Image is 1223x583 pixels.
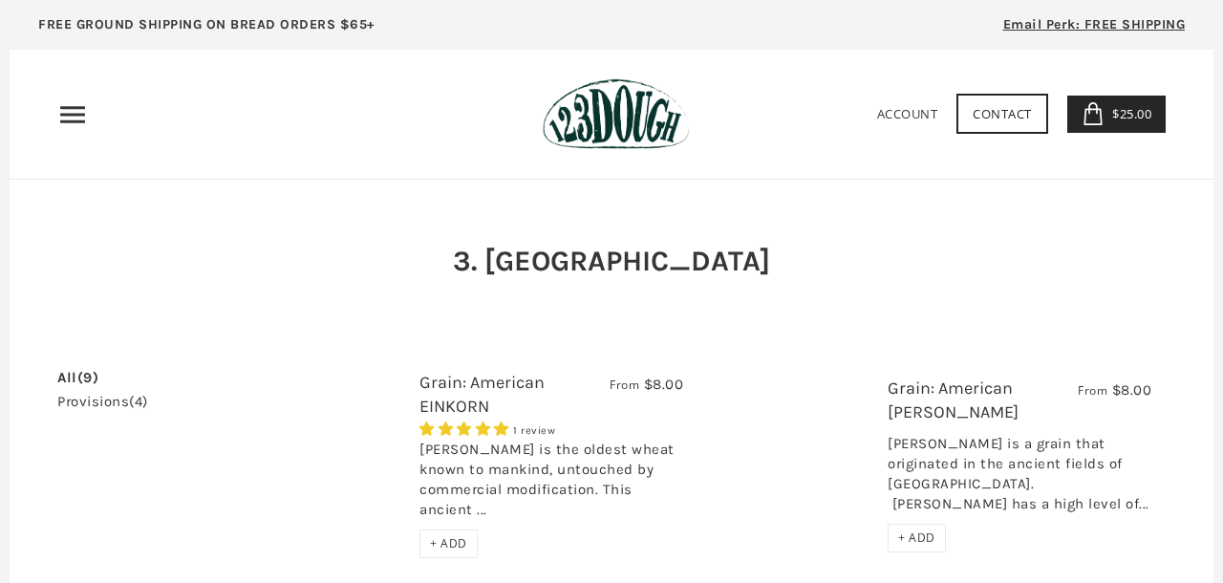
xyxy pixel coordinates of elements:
span: + ADD [430,535,467,551]
div: [PERSON_NAME] is the oldest wheat known to mankind, untouched by commercial modification. This an... [419,440,683,529]
img: 123Dough Bakery [543,78,689,150]
div: [PERSON_NAME] is a grain that originated in the ancient fields of [GEOGRAPHIC_DATA]. [PERSON_NAME... [888,434,1151,524]
a: All(9) [57,371,98,385]
a: Grain: American EINKORN [419,372,545,417]
a: Email Perk: FREE SHIPPING [975,10,1214,50]
a: $25.00 [1067,96,1167,133]
h2: 3. [GEOGRAPHIC_DATA] [453,241,770,281]
a: Grain: American EINKORN [244,384,405,546]
nav: Primary [57,99,88,130]
span: From [610,377,639,393]
a: Grain: American EMMER [712,384,873,546]
a: Contact [956,94,1048,134]
span: $8.00 [644,376,684,393]
span: 1 review [513,424,555,437]
a: FREE GROUND SHIPPING ON BREAD ORDERS $65+ [10,10,404,50]
div: + ADD [888,524,946,552]
span: 5.00 stars [419,421,513,438]
span: (4) [129,393,148,410]
p: FREE GROUND SHIPPING ON BREAD ORDERS $65+ [38,14,375,35]
span: Email Perk: FREE SHIPPING [1003,16,1186,32]
span: + ADD [898,529,935,546]
a: Grain: American [PERSON_NAME] [888,378,1019,422]
div: + ADD [419,529,478,558]
span: $8.00 [1112,381,1152,399]
span: From [1078,382,1107,399]
span: $25.00 [1107,105,1151,122]
a: provisions(4) [57,395,148,409]
span: (9) [77,369,99,386]
a: Account [877,105,938,122]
